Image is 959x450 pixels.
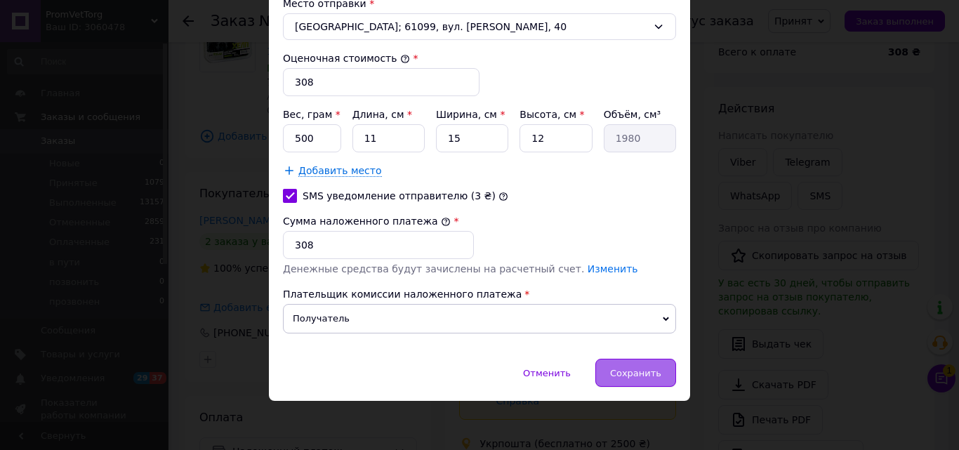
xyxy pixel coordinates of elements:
[283,53,410,64] label: Оценочная стоимость
[283,216,451,227] label: Сумма наложенного платежа
[436,109,505,120] label: Ширина, см
[520,109,584,120] label: Высота, см
[588,263,638,274] a: Изменить
[298,165,382,177] span: Добавить место
[283,304,676,333] span: Получатель
[303,190,496,201] label: SMS уведомление отправителю (3 ₴)
[295,20,647,34] span: [GEOGRAPHIC_DATA]; 61099, вул. [PERSON_NAME], 40
[283,263,638,274] span: Денежные средства будут зачислены на расчетный счет.
[283,289,522,300] span: Плательщик комиссии наложенного платежа
[610,368,661,378] span: Сохранить
[604,107,676,121] div: Объём, см³
[283,109,340,120] label: Вес, грам
[352,109,412,120] label: Длина, см
[523,368,571,378] span: Отменить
